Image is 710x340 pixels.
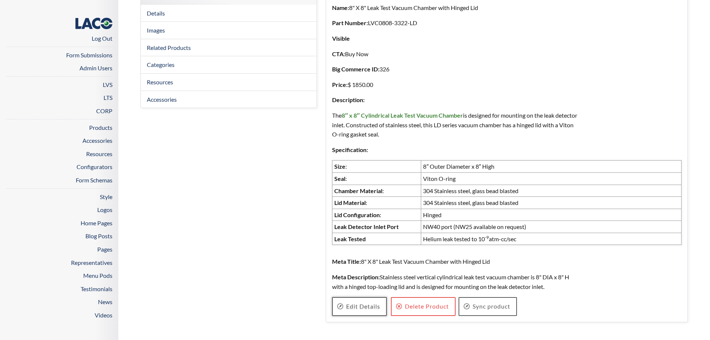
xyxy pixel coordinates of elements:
[82,137,112,144] a: Accessories
[104,94,112,101] a: LTS
[332,18,580,28] p: LVC0808-3322-LD
[92,35,112,42] a: Log Out
[332,258,361,265] span: Meta Title:
[86,150,112,157] a: Resources
[97,246,112,253] a: Pages
[332,65,379,73] span: Big Commerce ID:
[95,312,112,319] a: Videos
[421,172,682,185] td: Viton O-ring
[332,50,345,57] span: CTA:
[141,91,317,108] a: Accessories
[332,64,580,74] p: 326
[334,175,345,182] strong: Seal
[459,297,517,316] a: Sync product
[421,209,682,221] td: Hinged
[83,272,112,279] a: Menu Pods
[141,74,317,91] a: Resources
[332,185,421,197] td: :
[332,197,421,209] td: :
[332,49,580,59] p: Buy Now
[81,285,112,292] a: Testimonials
[332,35,350,42] span: Visible
[97,206,112,213] a: Logos
[334,187,382,194] strong: Chamber Material
[332,272,580,291] p: Stainless steel vertical cylindrical leak test vacuum chamber is 8" DIA x 8" H with a hinged top-...
[332,273,380,280] span: Meta Description:
[334,223,399,230] strong: Leak Detector Inlet Port
[334,235,366,242] strong: Leak Tested
[71,259,112,266] a: Representatives
[332,19,368,26] span: Part Number:
[332,111,580,139] p: The is designed for mounting on the leak detector inlet. Constructed of stainless steel, this LD ...
[89,124,112,131] a: Products
[485,235,489,240] sup: -9
[332,81,348,88] span: Price:
[98,298,112,305] a: News
[76,176,112,184] a: Form Schemas
[342,112,463,119] strong: 8″ x 8″ Cylindrical Leak Test Vacuum Chamber
[77,163,112,170] a: Configurators
[332,172,421,185] td: :
[332,161,421,173] td: :
[421,221,682,233] td: NW40 port (NW25 available on request)
[96,107,112,114] a: CORP
[421,185,682,197] td: 304 Stainless steel, glass bead blasted
[141,39,317,56] a: Related Products
[332,297,387,316] a: Edit Details
[421,233,682,245] td: Helium leak tested to 10 atm-cc/sec
[332,257,580,266] p: 8" X 8" Leak Test Vacuum Chamber with Hinged Lid
[100,193,112,200] a: Style
[332,146,368,153] span: Specification:
[141,5,317,22] a: Details
[141,22,317,39] a: Images
[332,80,580,90] p: $ 1850.00
[332,209,421,221] td: :
[334,199,366,206] strong: Lid Material
[66,51,112,58] a: Form Submissions
[103,81,112,88] a: LVS
[334,163,345,170] strong: Size
[391,297,456,316] a: Delete Product
[81,219,112,226] a: Home Pages
[85,232,112,239] a: Blog Posts
[80,64,112,71] a: Admin Users
[332,96,365,103] span: Description:
[421,197,682,209] td: 304 Stainless steel, glass bead blasted
[332,3,580,13] p: 8" X 8" Leak Test Vacuum Chamber with Hinged Lid
[332,4,349,11] span: Name:
[421,161,682,173] td: 8″ Outer Diameter x 8″ High
[334,211,380,218] strong: Lid Configuration
[141,56,317,73] a: Categories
